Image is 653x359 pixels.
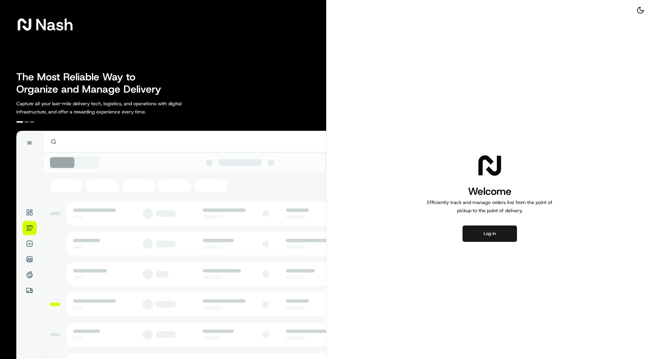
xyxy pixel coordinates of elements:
h1: Welcome [424,185,555,198]
h2: The Most Reliable Way to Organize and Manage Delivery [16,71,169,95]
span: Nash [35,18,73,31]
p: Efficiently track and manage orders live from the point of pickup to the point of delivery. [424,198,555,215]
button: Log in [463,225,517,242]
p: Capture all your last-mile delivery tech, logistics, and operations with digital infrastructure, ... [16,99,212,116]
